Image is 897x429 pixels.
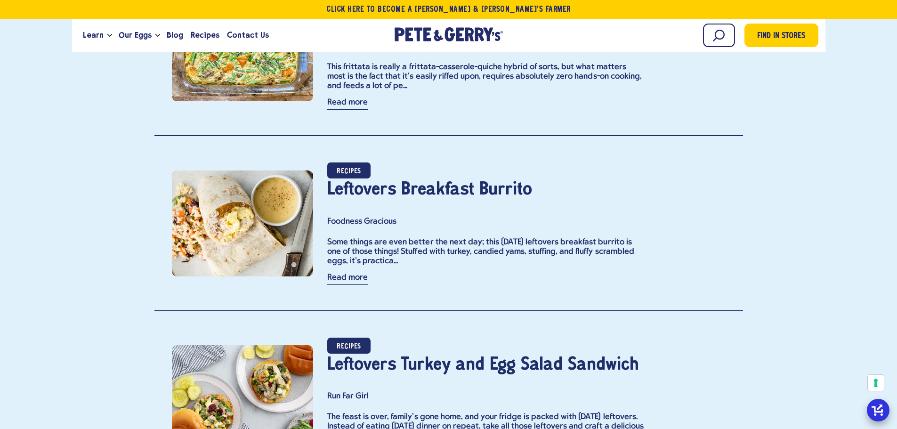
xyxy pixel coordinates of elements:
a: Read more [327,98,368,110]
a: Find in Stores [744,24,818,47]
a: Contact Us [223,23,273,48]
a: Read more [327,274,368,285]
span: Recipes [191,29,219,41]
button: Your consent preferences for tracking technologies [868,375,884,391]
span: Recipes [327,338,371,354]
a: Recipes [187,23,223,48]
span: Our Eggs [119,29,152,41]
span: Blog [167,29,183,41]
input: Search [703,24,735,47]
div: This frittata is really a frittata-casserole-quiche hybrid of sorts, but what matters most is the... [327,63,646,91]
a: Leftovers Turkey and Egg Salad Sandwich [327,356,638,373]
p: Foodness Gracious [327,215,725,228]
a: Our Eggs [115,23,155,48]
span: Recipes [327,162,371,178]
span: Find in Stores [757,30,805,43]
button: Open the dropdown menu for Learn [107,34,112,37]
p: Run Far Girl [327,390,725,403]
button: Open the dropdown menu for Our Eggs [155,34,160,37]
a: Blog [163,23,187,48]
span: Learn [83,29,104,41]
div: item [154,160,743,287]
div: Some things are even better the next day; this [DATE] leftovers breakfast burrito is one of those... [327,238,646,266]
a: Learn [79,23,107,48]
span: Contact Us [227,29,269,41]
a: Leftovers Breakfast Burrito [327,181,532,198]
